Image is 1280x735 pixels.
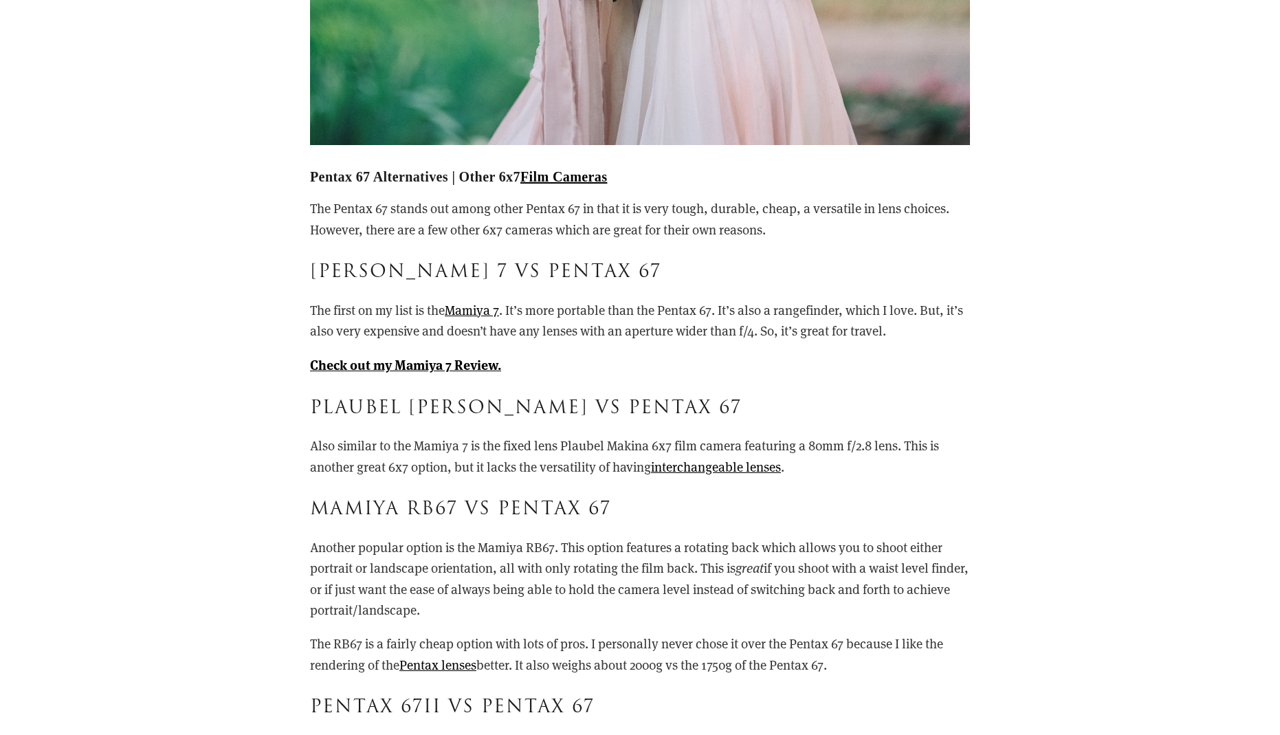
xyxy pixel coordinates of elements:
[310,537,970,621] p: Another popular option is the Mamiya RB67. This option features a rotating back which allows you ...
[310,394,970,423] h3: Plaubel [PERSON_NAME] vs Pentax 67
[399,656,476,673] a: Pentax lenses
[445,301,499,318] a: Mamiya 7
[310,258,970,287] h3: [PERSON_NAME] 7 vs Pentax 67
[310,435,970,477] p: Also similar to the Mamiya 7 is the fixed lens Plaubel Makina 6x7 film camera featuring a 80mm f/...
[310,356,501,373] a: Check out my Mamiya 7 Review.
[310,495,970,524] h3: Mamiya RB67 vs Pentax 67
[310,693,970,722] h3: Pentax 67ii vs Pentax 67
[310,355,501,373] strong: Check out my Mamiya 7 Review.
[310,300,970,342] p: The first on my list is the . It’s more portable than the Pentax 67. It’s also a rangefinder, whi...
[651,458,781,475] a: interchangeable lenses
[310,633,970,675] p: The RB67 is a fairly cheap option with lots of pros. I personally never chose it over the Pentax ...
[736,559,764,576] em: great
[310,169,520,184] strong: Pentax 67 Alternatives | Other 6x7
[520,169,607,184] a: Film Cameras
[310,198,970,240] p: The Pentax 67 stands out among other Pentax 67 in that it is very tough, durable, cheap, a versat...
